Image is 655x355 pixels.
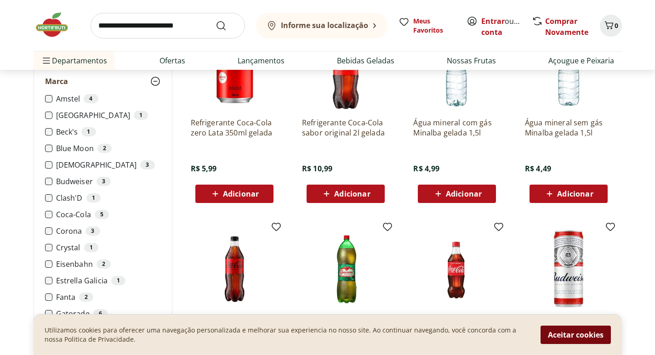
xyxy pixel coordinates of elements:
[615,21,618,30] span: 0
[413,118,501,138] a: Água mineral com gás Minalba gelada 1,5l
[56,243,161,252] label: Crystal
[81,127,96,136] div: 1
[159,55,185,66] a: Ofertas
[223,190,259,197] span: Adicionar
[302,118,389,138] a: Refrigerante Coca-Cola sabor original 2l gelada
[530,185,608,203] button: Adicionar
[86,193,101,203] div: 1
[56,144,161,153] label: Blue Moon
[545,16,588,37] a: Comprar Novamente
[84,94,98,103] div: 4
[56,193,161,203] label: Clash'D
[191,225,278,312] img: Refrigerante Coca-Cola zero 600ml gelada
[600,15,622,37] button: Carrinho
[97,259,111,269] div: 2
[134,111,148,120] div: 1
[525,118,612,138] a: Água mineral sem gás Minalba gelada 1,5l
[56,94,161,103] label: Amstel
[191,163,217,174] span: R$ 5,99
[256,13,387,39] button: Informe sua localização
[91,13,245,39] input: search
[34,11,80,39] img: Hortifruti
[56,177,161,186] label: Budweiser
[93,309,108,318] div: 6
[481,16,532,37] a: Criar conta
[56,259,161,269] label: Eisenbahn
[446,190,482,197] span: Adicionar
[45,77,68,86] span: Marca
[337,55,394,66] a: Bebidas Geladas
[56,127,161,136] label: Beck's
[41,50,107,72] span: Departamentos
[140,160,154,169] div: 3
[195,185,273,203] button: Adicionar
[281,20,368,30] b: Informe sua localização
[45,326,530,344] p: Utilizamos cookies para oferecer uma navegação personalizada e melhorar sua experiencia no nosso ...
[85,226,100,236] div: 3
[56,160,161,169] label: [DEMOGRAPHIC_DATA]
[525,163,551,174] span: R$ 4,49
[56,210,161,219] label: Coca-Cola
[399,17,456,35] a: Meus Favoritos
[413,17,456,35] span: Meus Favoritos
[56,309,161,318] label: Gatorade
[334,190,370,197] span: Adicionar
[307,185,385,203] button: Adicionar
[34,68,172,94] button: Marca
[84,243,98,252] div: 1
[97,177,111,186] div: 3
[557,190,593,197] span: Adicionar
[447,55,496,66] a: Nossas Frutas
[418,185,496,203] button: Adicionar
[413,225,501,312] img: Refrigerante Coca-Cola 600ml gelada
[95,210,109,219] div: 5
[56,111,161,120] label: [GEOGRAPHIC_DATA]
[302,225,389,312] img: Refrigerante Guaraná Antárctica 2l gelado
[111,276,125,285] div: 1
[216,20,238,31] button: Submit Search
[238,55,285,66] a: Lançamentos
[481,16,522,38] span: ou
[302,163,332,174] span: R$ 10,99
[525,225,612,312] img: Cerveja Budweiser lata 350ml
[56,226,161,236] label: Corona
[541,326,611,344] button: Aceitar cookies
[97,144,112,153] div: 2
[548,55,614,66] a: Açougue e Peixaria
[481,16,505,26] a: Entrar
[41,50,52,72] button: Menu
[56,293,161,302] label: Fanta
[79,293,93,302] div: 2
[56,276,161,285] label: Estrella Galicia
[413,163,439,174] span: R$ 4,99
[191,118,278,138] a: Refrigerante Coca-Cola zero Lata 350ml gelada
